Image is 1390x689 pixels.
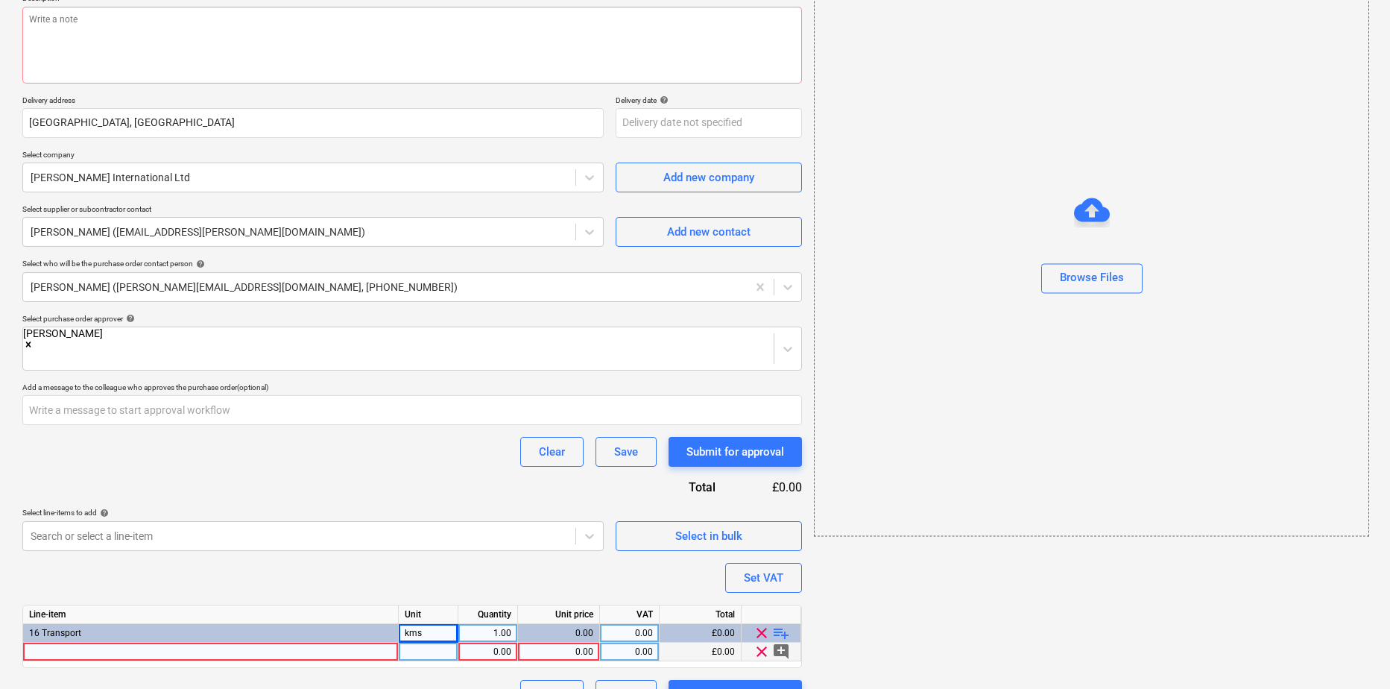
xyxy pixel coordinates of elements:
div: 1.00 [464,624,511,643]
div: £0.00 [660,624,742,643]
button: Select in bulk [616,521,802,551]
span: playlist_add [772,624,790,642]
div: Select who will be the purchase order contact person [22,259,802,268]
button: Add new company [616,163,802,192]
div: Unit price [518,605,600,624]
div: Total [608,479,739,496]
div: 0.00 [464,643,511,661]
div: 0.00 [524,643,593,661]
p: Delivery address [22,95,604,108]
div: Set VAT [744,568,783,588]
div: Submit for approval [686,442,784,462]
input: Write a message to start approval workflow [22,395,802,425]
div: Line-item [23,605,399,624]
p: Select supplier or subcontractor contact [22,204,604,217]
div: Delivery date [616,95,802,105]
div: 0.00 [606,624,653,643]
button: Add new contact [616,217,802,247]
button: Clear [520,437,584,467]
span: clear [753,643,771,661]
span: 16 Transport [29,628,81,638]
div: 0.00 [524,624,593,643]
button: Save [596,437,657,467]
div: [PERSON_NAME] [23,327,103,339]
div: Select line-items to add [22,508,604,517]
div: Save [614,442,638,462]
span: help [97,509,109,517]
div: Select purchase order approver [22,314,802,324]
div: £0.00 [660,643,742,661]
div: Add new company [663,168,754,187]
div: Unit [399,605,458,624]
div: Total [660,605,742,624]
span: clear [753,624,771,642]
button: Browse Files [1041,263,1143,293]
div: Add new contact [667,222,751,242]
div: kms [399,624,458,643]
span: help [193,259,205,268]
div: Remove Cristi Gandulescu [23,339,103,352]
span: add_comment [772,643,790,661]
div: Add a message to the colleague who approves the purchase order (optional) [22,383,802,392]
button: Submit for approval [669,437,802,467]
p: Select company [22,150,604,163]
div: 0.00 [606,643,653,661]
button: Set VAT [725,563,802,593]
input: Delivery address [22,108,604,138]
div: Select in bulk [675,526,742,546]
span: help [123,314,135,323]
div: VAT [600,605,660,624]
span: help [657,95,669,104]
input: Delivery date not specified [616,108,802,138]
div: Clear [539,442,565,462]
div: Browse Files [1060,268,1124,288]
div: Quantity [458,605,518,624]
div: £0.00 [739,479,802,496]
